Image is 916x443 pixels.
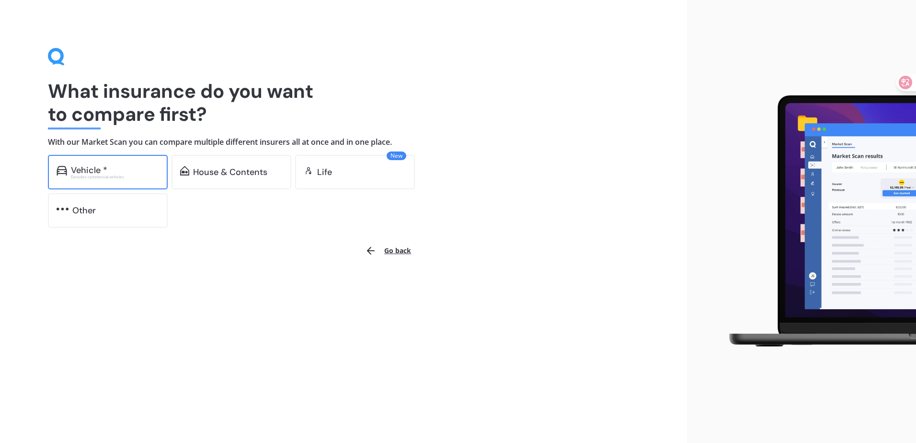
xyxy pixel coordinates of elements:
[304,166,313,175] img: life.f720d6a2d7cdcd3ad642.svg
[57,204,69,214] img: other.81dba5aafe580aa69f38.svg
[72,206,96,215] div: Other
[359,239,417,262] button: Go back
[71,165,107,175] div: Vehicle *
[387,152,406,160] span: New
[180,166,189,175] img: home-and-contents.b802091223b8502ef2dd.svg
[48,80,639,126] h1: What insurance do you want to compare first?
[715,90,916,353] img: laptop.webp
[48,137,639,147] h4: With our Market Scan you can compare multiple different insurers all at once and in one place.
[57,166,67,175] img: car.f15378c7a67c060ca3f3.svg
[317,167,332,177] div: Life
[193,167,267,177] div: House & Contents
[71,175,159,179] div: Excludes commercial vehicles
